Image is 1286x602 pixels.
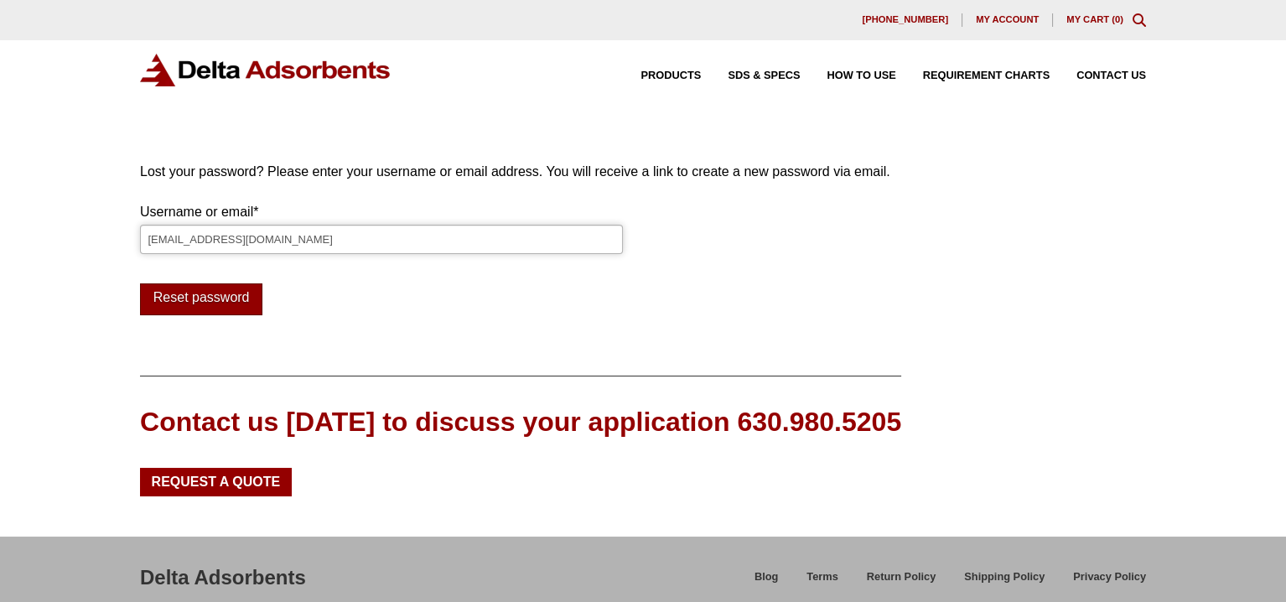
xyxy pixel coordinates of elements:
[140,468,292,496] a: Request a Quote
[1115,14,1120,24] span: 0
[140,200,623,223] label: Username or email
[140,160,1146,183] p: Lost your password? Please enter your username or email address. You will receive a link to creat...
[140,54,392,86] img: Delta Adsorbents
[923,70,1050,81] span: Requirement Charts
[140,283,262,315] button: Reset password
[848,13,962,27] a: [PHONE_NUMBER]
[641,70,702,81] span: Products
[152,475,281,489] span: Request a Quote
[1073,572,1146,583] span: Privacy Policy
[792,568,852,597] a: Terms
[1133,13,1146,27] div: Toggle Modal Content
[896,70,1050,81] a: Requirement Charts
[754,572,778,583] span: Blog
[867,572,936,583] span: Return Policy
[701,70,800,81] a: SDS & SPECS
[1076,70,1146,81] span: Contact Us
[806,572,837,583] span: Terms
[976,15,1039,24] span: My account
[740,568,792,597] a: Blog
[950,568,1059,597] a: Shipping Policy
[1066,14,1123,24] a: My Cart (0)
[140,563,306,592] div: Delta Adsorbents
[1050,70,1146,81] a: Contact Us
[614,70,702,81] a: Products
[827,70,895,81] span: How to Use
[853,568,951,597] a: Return Policy
[140,403,901,441] div: Contact us [DATE] to discuss your application 630.980.5205
[728,70,800,81] span: SDS & SPECS
[800,70,895,81] a: How to Use
[862,15,948,24] span: [PHONE_NUMBER]
[964,572,1045,583] span: Shipping Policy
[962,13,1053,27] a: My account
[1059,568,1146,597] a: Privacy Policy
